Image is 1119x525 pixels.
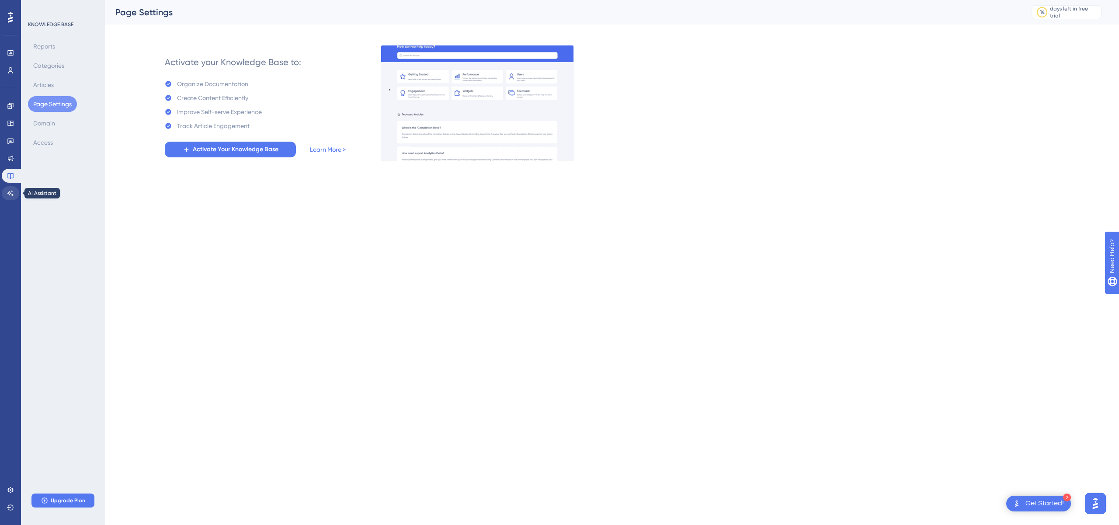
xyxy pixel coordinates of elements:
[177,107,262,117] div: Improve Self-serve Experience
[193,144,278,155] span: Activate Your Knowledge Base
[177,121,250,131] div: Track Article Engagement
[1050,5,1098,19] div: days left in free trial
[1063,494,1071,501] div: 2
[1040,9,1045,16] div: 14
[1011,498,1022,509] img: launcher-image-alternative-text
[115,6,1010,18] div: Page Settings
[381,45,574,161] img: a27db7f7ef9877a438c7956077c236be.gif
[177,93,248,103] div: Create Content Efficiently
[177,79,248,89] div: Organize Documentation
[1025,499,1064,508] div: Get Started!
[28,135,58,150] button: Access
[28,58,70,73] button: Categories
[28,96,77,112] button: Page Settings
[51,497,85,504] span: Upgrade Plan
[28,21,73,28] div: KNOWLEDGE BASE
[31,494,94,508] button: Upgrade Plan
[1082,490,1109,517] iframe: UserGuiding AI Assistant Launcher
[310,144,346,155] a: Learn More >
[1006,496,1071,511] div: Open Get Started! checklist, remaining modules: 2
[21,2,55,13] span: Need Help?
[165,142,296,157] button: Activate Your Knowledge Base
[28,77,59,93] button: Articles
[165,56,301,68] div: Activate your Knowledge Base to:
[28,115,60,131] button: Domain
[28,38,60,54] button: Reports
